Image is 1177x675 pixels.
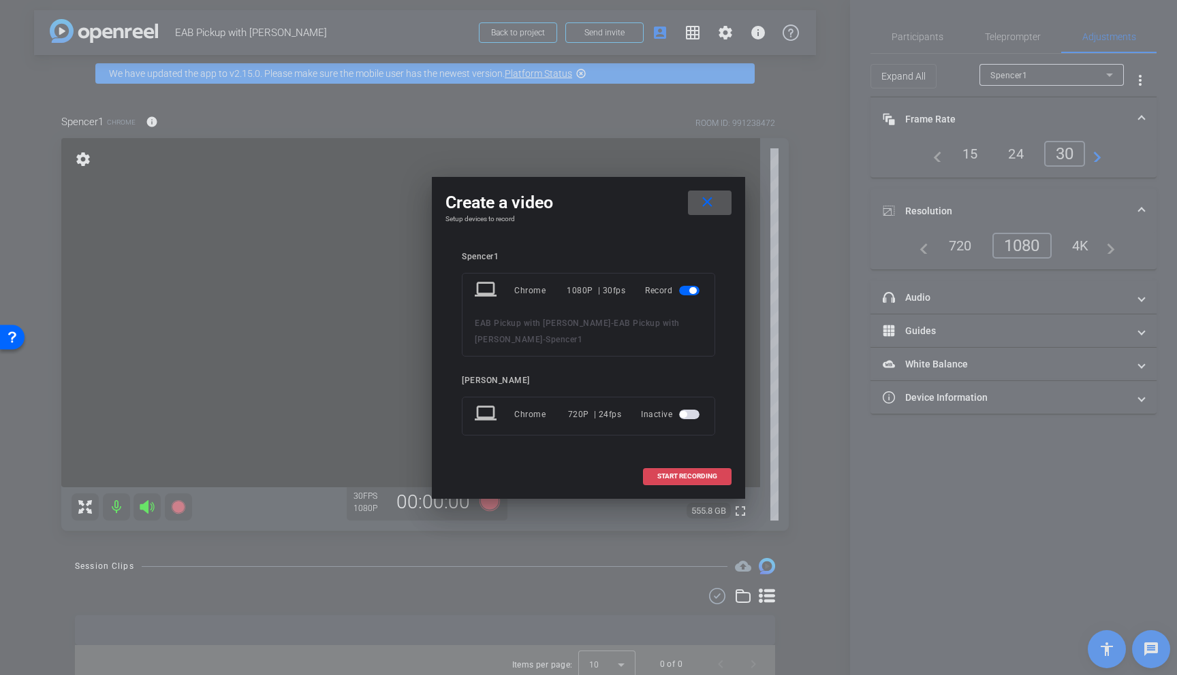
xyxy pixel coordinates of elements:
[567,278,625,303] div: 1080P | 30fps
[475,278,499,303] mat-icon: laptop
[475,402,499,427] mat-icon: laptop
[543,335,546,344] span: -
[475,318,680,344] span: EAB Pickup with [PERSON_NAME]
[568,402,622,427] div: 720P | 24fps
[643,468,732,485] button: START RECORDING
[475,318,611,328] span: EAB Pickup with [PERSON_NAME]
[514,402,568,427] div: Chrome
[699,194,716,211] mat-icon: close
[462,376,715,386] div: [PERSON_NAME]
[611,318,614,328] span: -
[445,191,732,215] div: Create a video
[657,473,717,480] span: START RECORDING
[641,402,702,427] div: Inactive
[514,278,567,303] div: Chrome
[546,335,582,344] span: Spencer1
[462,252,715,262] div: Spencer1
[645,278,702,303] div: Record
[445,215,732,223] h4: Setup devices to record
